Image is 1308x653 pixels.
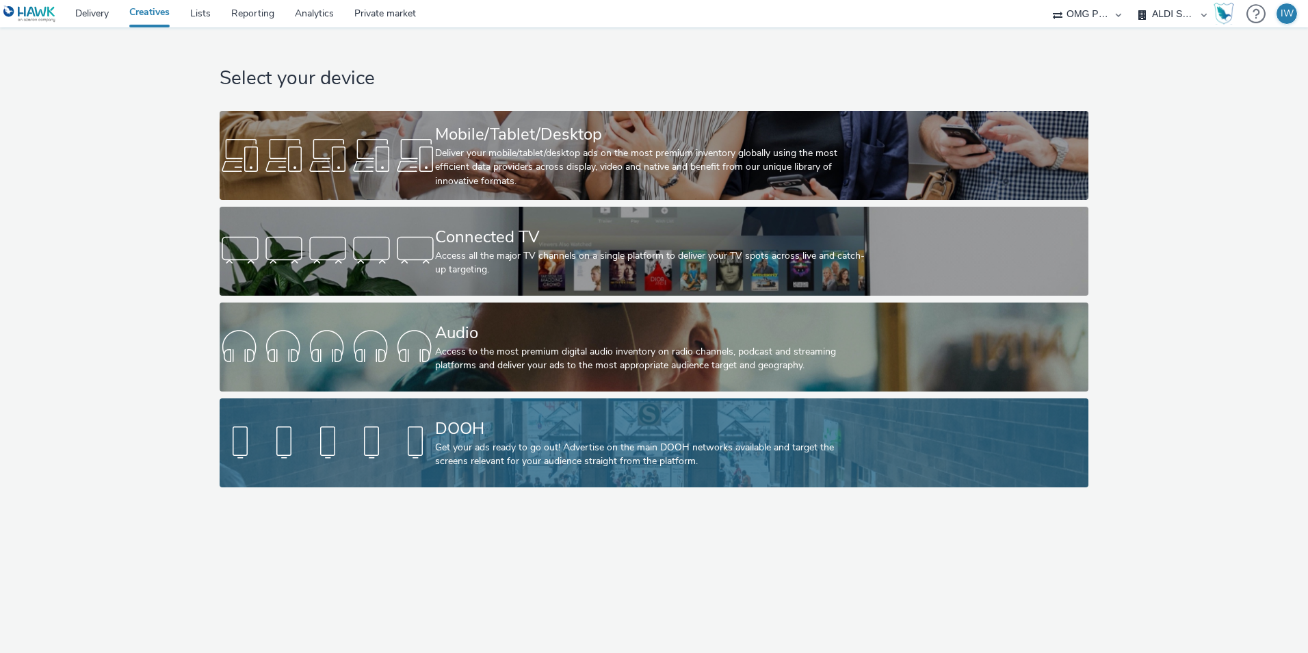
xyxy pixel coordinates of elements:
div: Access all the major TV channels on a single platform to deliver your TV spots across live and ca... [435,249,867,277]
a: Hawk Academy [1214,3,1240,25]
a: Mobile/Tablet/DesktopDeliver your mobile/tablet/desktop ads on the most premium inventory globall... [220,111,1088,200]
div: Get your ads ready to go out! Advertise on the main DOOH networks available and target the screen... [435,441,867,469]
h1: Select your device [220,66,1088,92]
div: Access to the most premium digital audio inventory on radio channels, podcast and streaming platf... [435,345,867,373]
div: IW [1281,3,1294,24]
div: Audio [435,321,867,345]
div: DOOH [435,417,867,441]
div: Deliver your mobile/tablet/desktop ads on the most premium inventory globally using the most effi... [435,146,867,188]
div: Mobile/Tablet/Desktop [435,123,867,146]
img: undefined Logo [3,5,56,23]
div: Connected TV [435,225,867,249]
img: Hawk Academy [1214,3,1234,25]
a: AudioAccess to the most premium digital audio inventory on radio channels, podcast and streaming ... [220,303,1088,392]
a: Connected TVAccess all the major TV channels on a single platform to deliver your TV spots across... [220,207,1088,296]
a: DOOHGet your ads ready to go out! Advertise on the main DOOH networks available and target the sc... [220,398,1088,487]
